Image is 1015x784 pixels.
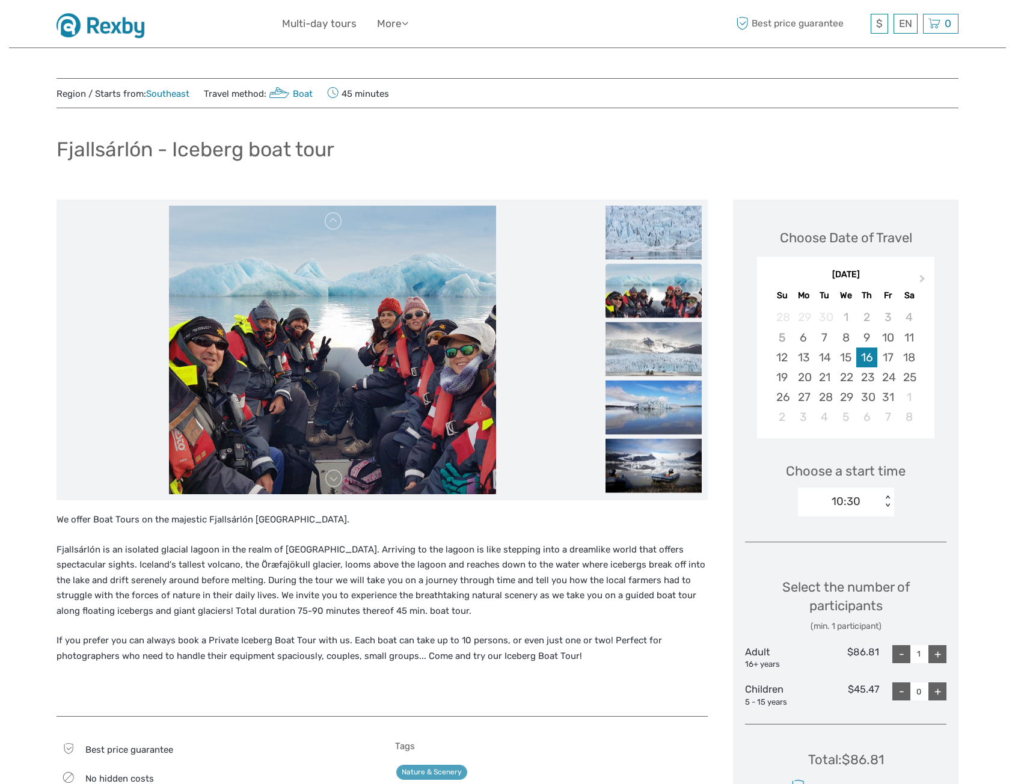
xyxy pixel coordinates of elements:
p: If you prefer you can always book a Private Iceberg Boat Tour with us. Each boat can take up to 1... [57,633,708,664]
span: Choose a start time [786,462,906,480]
img: 2dd5ffc0d8f74b1da60cddfd322bf075_slider_thumbnail.jpeg [606,439,702,493]
div: EN [894,14,918,34]
span: Best price guarantee [733,14,868,34]
div: Choose Wednesday, November 5th, 2025 [835,407,856,427]
div: Choose Thursday, October 30th, 2025 [856,387,877,407]
div: Not available Sunday, September 28th, 2025 [771,307,793,327]
div: Choose Thursday, October 9th, 2025 [856,328,877,348]
div: Not available Friday, October 3rd, 2025 [877,307,898,327]
div: Choose Friday, October 10th, 2025 [877,328,898,348]
div: Choose Friday, October 31st, 2025 [877,387,898,407]
div: Choose Saturday, November 8th, 2025 [898,407,919,427]
div: < > [882,495,892,508]
img: d9d06c5e3f6f41a3b02bfb2b5f58d4b2_slider_thumbnail.jpg [606,206,702,260]
div: Choose Wednesday, October 29th, 2025 [835,387,856,407]
img: 1430-dd05a757-d8ed-48de-a814-6052a4ad6914_logo_small.jpg [57,9,153,38]
div: Choose Friday, November 7th, 2025 [877,407,898,427]
div: Choose Sunday, October 12th, 2025 [771,348,793,367]
img: 947a6642df654ef2a716231b6840a855_slider_thumbnail.jpg [606,264,702,318]
div: $86.81 [812,645,880,670]
span: 0 [943,17,953,29]
div: Choose Sunday, October 19th, 2025 [771,367,793,387]
div: + [928,682,946,700]
h5: Tags [395,741,708,752]
div: Choose Saturday, October 11th, 2025 [898,328,919,348]
a: Southeast [146,88,189,99]
a: Nature & Scenery [396,765,467,780]
div: Children [745,682,812,708]
div: month 2025-10 [761,307,930,427]
span: Travel method: [204,85,313,102]
div: Choose Monday, October 13th, 2025 [793,348,814,367]
div: 10:30 [832,494,860,509]
div: 5 - 15 years [745,697,812,708]
div: Not available Thursday, October 2nd, 2025 [856,307,877,327]
a: Multi-day tours [282,15,357,32]
img: 947a6642df654ef2a716231b6840a855_main_slider.jpg [169,206,496,494]
div: Not available Monday, September 29th, 2025 [793,307,814,327]
p: We offer Boat Tours on the majestic Fjallsárlón [GEOGRAPHIC_DATA]. [57,512,708,528]
div: We [835,287,856,304]
div: Sa [898,287,919,304]
button: Next Month [914,272,933,291]
div: Choose Tuesday, October 14th, 2025 [814,348,835,367]
span: 45 minutes [327,85,389,102]
div: (min. 1 participant) [745,620,946,632]
div: Tu [814,287,835,304]
span: Best price guarantee [85,744,173,755]
div: - [892,682,910,700]
div: Choose Friday, October 17th, 2025 [877,348,898,367]
div: Choose Thursday, October 23rd, 2025 [856,367,877,387]
img: 0af9abf64c4e4d9a8571516d47d79ea4_slider_thumbnail.jpeg [606,381,702,435]
a: Boat [266,88,313,99]
div: Mo [793,287,814,304]
div: Choose Friday, October 24th, 2025 [877,367,898,387]
span: $ [876,17,883,29]
div: Not available Saturday, October 4th, 2025 [898,307,919,327]
div: Su [771,287,793,304]
div: Choose Tuesday, November 4th, 2025 [814,407,835,427]
div: Choose Tuesday, October 7th, 2025 [814,328,835,348]
div: Choose Thursday, November 6th, 2025 [856,407,877,427]
div: Choose Monday, October 27th, 2025 [793,387,814,407]
div: Not available Wednesday, October 1st, 2025 [835,307,856,327]
div: Choose Sunday, October 26th, 2025 [771,387,793,407]
span: Region / Starts from: [57,88,189,100]
span: No hidden costs [85,773,154,784]
div: Not available Tuesday, September 30th, 2025 [814,307,835,327]
div: Choose Tuesday, October 28th, 2025 [814,387,835,407]
div: 16+ years [745,659,812,670]
div: Total : $86.81 [808,750,884,769]
div: Choose Tuesday, October 21st, 2025 [814,367,835,387]
p: Fjallsárlón is an isolated glacial lagoon in the realm of [GEOGRAPHIC_DATA]. Arriving to the lago... [57,542,708,619]
div: Select the number of participants [745,578,946,632]
div: Choose Sunday, November 2nd, 2025 [771,407,793,427]
div: Fr [877,287,898,304]
div: Choose Monday, November 3rd, 2025 [793,407,814,427]
div: Choose Saturday, October 25th, 2025 [898,367,919,387]
div: Choose Saturday, October 18th, 2025 [898,348,919,367]
div: Adult [745,645,812,670]
div: $45.47 [812,682,880,708]
div: Choose Wednesday, October 8th, 2025 [835,328,856,348]
div: + [928,645,946,663]
div: Choose Monday, October 20th, 2025 [793,367,814,387]
div: Choose Saturday, November 1st, 2025 [898,387,919,407]
div: [DATE] [757,269,934,281]
div: Th [856,287,877,304]
h1: Fjallsárlón - Iceberg boat tour [57,137,334,162]
div: - [892,645,910,663]
div: Choose Monday, October 6th, 2025 [793,328,814,348]
div: Choose Wednesday, October 22nd, 2025 [835,367,856,387]
div: Choose Date of Travel [780,228,912,247]
a: More [377,15,408,32]
div: Choose Thursday, October 16th, 2025 [856,348,877,367]
img: 096584064ae04760be32854a3869a7bb_slider_thumbnail.jpeg [606,322,702,376]
div: Choose Wednesday, October 15th, 2025 [835,348,856,367]
div: Not available Sunday, October 5th, 2025 [771,328,793,348]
